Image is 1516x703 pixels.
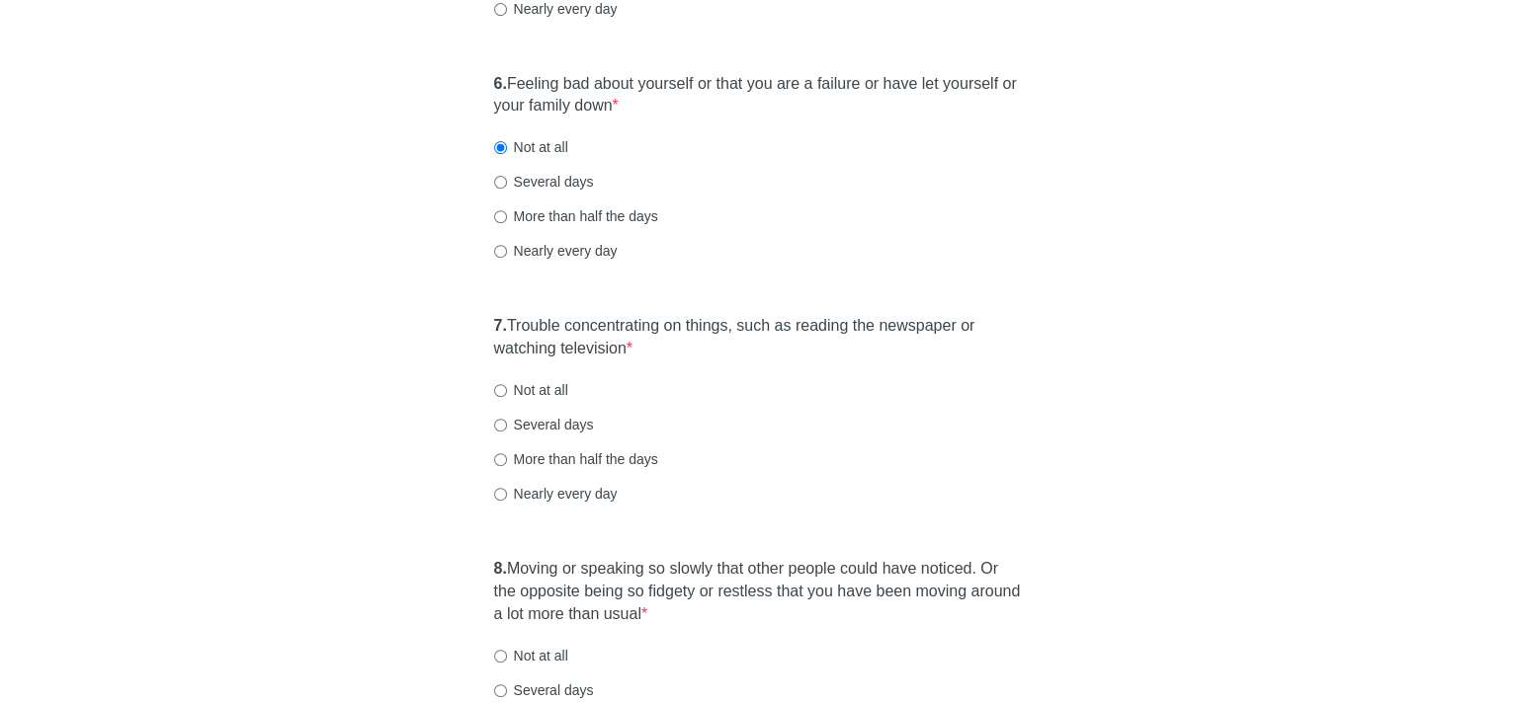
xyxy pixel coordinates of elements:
input: Not at all [494,384,507,397]
label: Feeling bad about yourself or that you are a failure or have let yourself or your family down [494,73,1023,118]
label: More than half the days [494,449,658,469]
input: Nearly every day [494,245,507,258]
input: More than half the days [494,210,507,223]
input: Several days [494,684,507,697]
input: Nearly every day [494,3,507,16]
input: Not at all [494,141,507,154]
input: Not at all [494,650,507,663]
label: Several days [494,680,594,700]
strong: 6. [494,75,507,92]
strong: 8. [494,560,507,577]
label: Nearly every day [494,241,618,261]
input: Several days [494,419,507,431]
label: More than half the days [494,206,658,226]
label: Not at all [494,646,568,665]
input: More than half the days [494,453,507,466]
input: Nearly every day [494,488,507,501]
label: Trouble concentrating on things, such as reading the newspaper or watching television [494,315,1023,360]
label: Not at all [494,380,568,400]
label: Not at all [494,137,568,157]
label: Nearly every day [494,484,618,504]
input: Several days [494,176,507,189]
label: Several days [494,172,594,192]
label: Several days [494,415,594,434]
strong: 7. [494,317,507,334]
label: Moving or speaking so slowly that other people could have noticed. Or the opposite being so fidge... [494,558,1023,626]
